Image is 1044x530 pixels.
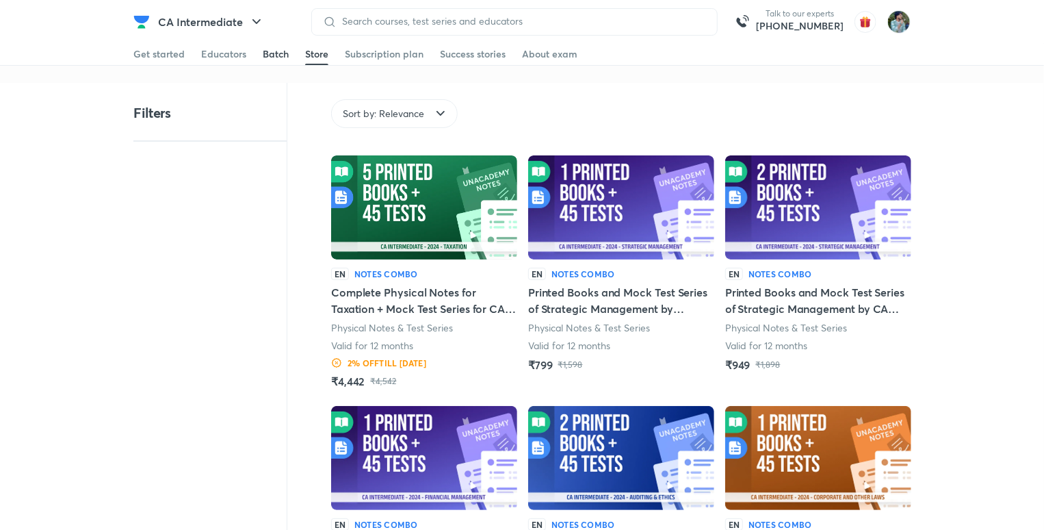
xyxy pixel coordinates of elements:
h5: Printed Books and Mock Test Series of Strategic Management by [PERSON_NAME] [528,284,714,317]
p: Physical Notes & Test Series [331,321,454,335]
h6: Notes Combo [354,268,418,280]
div: About exam [522,47,577,61]
img: call-us [729,8,756,36]
p: Physical Notes & Test Series [528,321,651,335]
p: ₹1,898 [756,359,781,370]
p: ₹1,598 [558,359,583,370]
a: About exam [522,43,577,65]
div: Store [305,47,328,61]
p: Talk to our experts [756,8,844,19]
p: ₹4,542 [371,376,397,387]
button: CA Intermediate [150,8,273,36]
h5: ₹949 [725,357,751,373]
div: Subscription plan [345,47,423,61]
h6: 2 % OFF till [DATE] [348,357,426,369]
h4: Filters [133,104,171,122]
p: Valid for 12 months [725,339,807,353]
input: Search courses, test series and educators [337,16,706,27]
img: Discount Logo [331,357,342,368]
img: Batch Thumbnail [725,406,911,510]
p: Physical Notes & Test Series [725,321,848,335]
p: EN [725,268,743,280]
img: Batch Thumbnail [528,155,714,260]
a: Educators [201,43,246,65]
img: Batch Thumbnail [331,406,517,510]
img: Santosh Kumar Thakur [887,10,911,34]
h5: ₹799 [528,357,553,373]
p: Valid for 12 months [331,339,413,353]
a: Success stories [440,43,506,65]
p: Valid for 12 months [528,339,610,353]
div: Educators [201,47,246,61]
p: EN [331,268,349,280]
div: Success stories [440,47,506,61]
img: avatar [854,11,876,33]
h5: Printed Books and Mock Test Series of Strategic Management by CA [PERSON_NAME] [725,284,911,317]
a: Subscription plan [345,43,423,65]
p: EN [528,268,546,280]
img: Batch Thumbnail [528,406,714,510]
h6: Notes Combo [748,268,812,280]
h5: ₹4,442 [331,373,365,390]
a: Get started [133,43,185,65]
a: Batch [263,43,289,65]
h5: Complete Physical Notes for Taxation + Mock Test Series for CA Intermediate Nov'2024 [331,284,517,317]
span: Sort by: Relevance [343,107,424,121]
a: Store [305,43,328,65]
img: Batch Thumbnail [331,155,517,260]
div: Get started [133,47,185,61]
div: Batch [263,47,289,61]
img: Company Logo [133,14,150,30]
img: Batch Thumbnail [725,155,911,260]
a: [PHONE_NUMBER] [756,19,844,33]
h6: Notes Combo [551,268,615,280]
